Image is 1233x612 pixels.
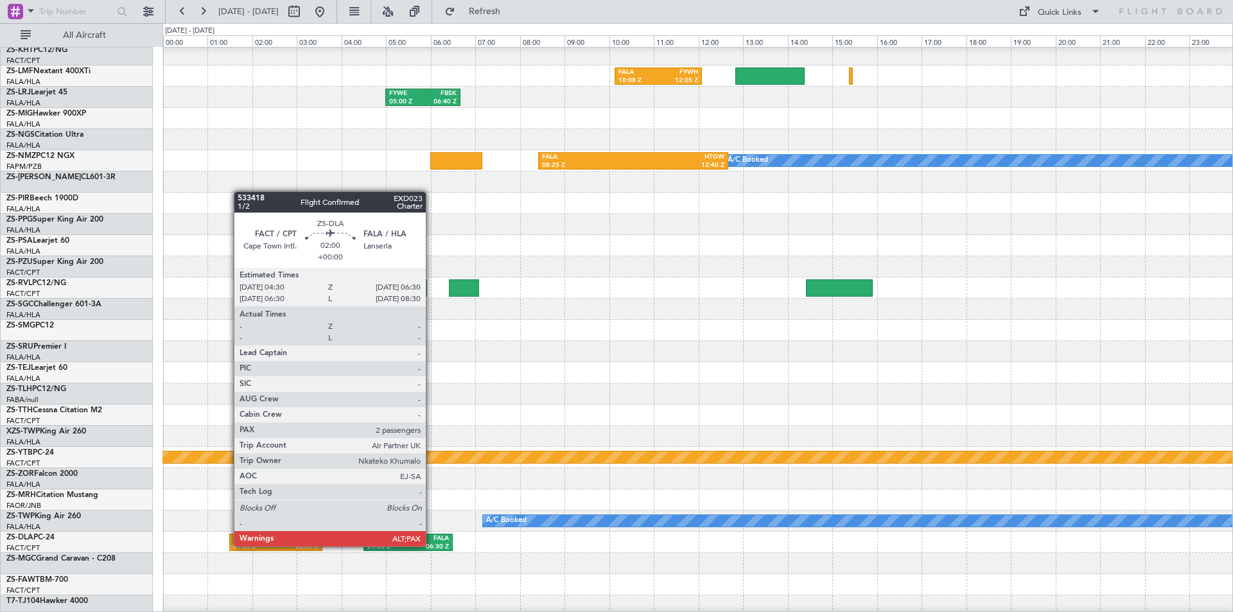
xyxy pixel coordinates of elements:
[6,46,67,54] a: ZS-KHTPC12/NG
[6,195,30,202] span: ZS-PIR
[6,258,33,266] span: ZS-PZU
[276,543,319,552] div: 03:35 Z
[542,161,633,170] div: 08:25 Z
[6,522,40,532] a: FALA/HLA
[1100,35,1144,47] div: 21:00
[6,131,35,139] span: ZS-NGS
[163,35,207,47] div: 00:00
[877,35,922,47] div: 16:00
[6,470,34,478] span: ZS-ZOR
[6,512,81,520] a: ZS-TWPKing Air 260
[6,407,33,414] span: ZS-TTH
[252,35,297,47] div: 02:00
[6,225,40,235] a: FALA/HLA
[699,35,743,47] div: 12:00
[520,35,564,47] div: 08:00
[297,35,341,47] div: 03:00
[6,195,78,202] a: ZS-PIRBeech 1900D
[6,343,66,351] a: ZS-SRUPremier I
[165,26,214,37] div: [DATE] - [DATE]
[6,247,40,256] a: FALA/HLA
[1145,35,1189,47] div: 22:00
[6,428,40,435] span: XZS-TWP
[6,268,40,277] a: FACT/CPT
[1011,35,1055,47] div: 19:00
[6,67,33,75] span: ZS-LMF
[386,35,430,47] div: 05:00
[1056,35,1100,47] div: 20:00
[6,586,40,595] a: FACT/CPT
[542,153,633,162] div: FALA
[6,173,81,181] span: ZS-[PERSON_NAME]
[618,68,658,77] div: FALA
[233,543,276,552] div: 01:30 Z
[6,491,98,499] a: ZS-MRHCitation Mustang
[367,534,408,543] div: FACT
[6,501,41,511] a: FAOR/JNB
[6,310,40,320] a: FALA/HLA
[6,258,103,266] a: ZS-PZUSuper King Air 200
[6,173,116,181] a: ZS-[PERSON_NAME]CL601-3R
[6,152,74,160] a: ZS-NMZPC12 NGX
[6,428,86,435] a: XZS-TWPKing Air 260
[33,31,136,40] span: All Aircraft
[564,35,609,47] div: 09:00
[6,279,66,287] a: ZS-RVLPC12/NG
[633,161,724,170] div: 12:40 Z
[6,597,40,605] span: T7-TJ104
[233,534,276,543] div: FALA
[6,437,40,447] a: FALA/HLA
[6,89,67,96] a: ZS-LRJLearjet 45
[6,322,35,329] span: ZS-SMG
[6,46,33,54] span: ZS-KHT
[658,68,698,77] div: FYWH
[6,162,42,171] a: FAPM/PZB
[6,480,40,489] a: FALA/HLA
[6,353,40,362] a: FALA/HLA
[966,35,1011,47] div: 18:00
[423,98,457,107] div: 06:40 Z
[6,119,40,129] a: FALA/HLA
[218,6,279,17] span: [DATE] - [DATE]
[6,470,78,478] a: ZS-ZORFalcon 2000
[14,25,139,46] button: All Aircraft
[6,534,33,541] span: ZS-DLA
[6,343,33,351] span: ZS-SRU
[6,56,40,66] a: FACT/CPT
[832,35,877,47] div: 15:00
[6,237,69,245] a: ZS-PSALearjet 60
[728,151,768,170] div: A/C Booked
[6,77,40,87] a: FALA/HLA
[6,98,40,108] a: FALA/HLA
[6,364,31,372] span: ZS-TEJ
[633,153,724,162] div: HTGW
[6,576,35,584] span: ZS-FAW
[6,416,40,426] a: FACT/CPT
[6,385,32,393] span: ZS-TLH
[389,98,423,107] div: 05:00 Z
[6,110,86,118] a: ZS-MIGHawker 900XP
[486,511,527,530] div: A/C Booked
[439,1,516,22] button: Refresh
[6,385,66,393] a: ZS-TLHPC12/NG
[389,89,423,98] div: FYWE
[6,374,40,383] a: FALA/HLA
[408,534,449,543] div: FALA
[39,2,113,21] input: Trip Number
[1038,6,1081,19] div: Quick Links
[408,543,449,552] div: 06:30 Z
[6,67,91,75] a: ZS-LMFNextant 400XTi
[6,131,83,139] a: ZS-NGSCitation Ultra
[6,301,101,308] a: ZS-SGCChallenger 601-3A
[6,534,55,541] a: ZS-DLAPC-24
[6,491,36,499] span: ZS-MRH
[6,597,88,605] a: T7-TJ104Hawker 4000
[6,555,36,563] span: ZS-MGC
[6,152,36,160] span: ZS-NMZ
[458,7,512,16] span: Refresh
[6,89,31,96] span: ZS-LRJ
[207,35,252,47] div: 01:00
[788,35,832,47] div: 14:00
[618,76,658,85] div: 10:08 Z
[1012,1,1107,22] button: Quick Links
